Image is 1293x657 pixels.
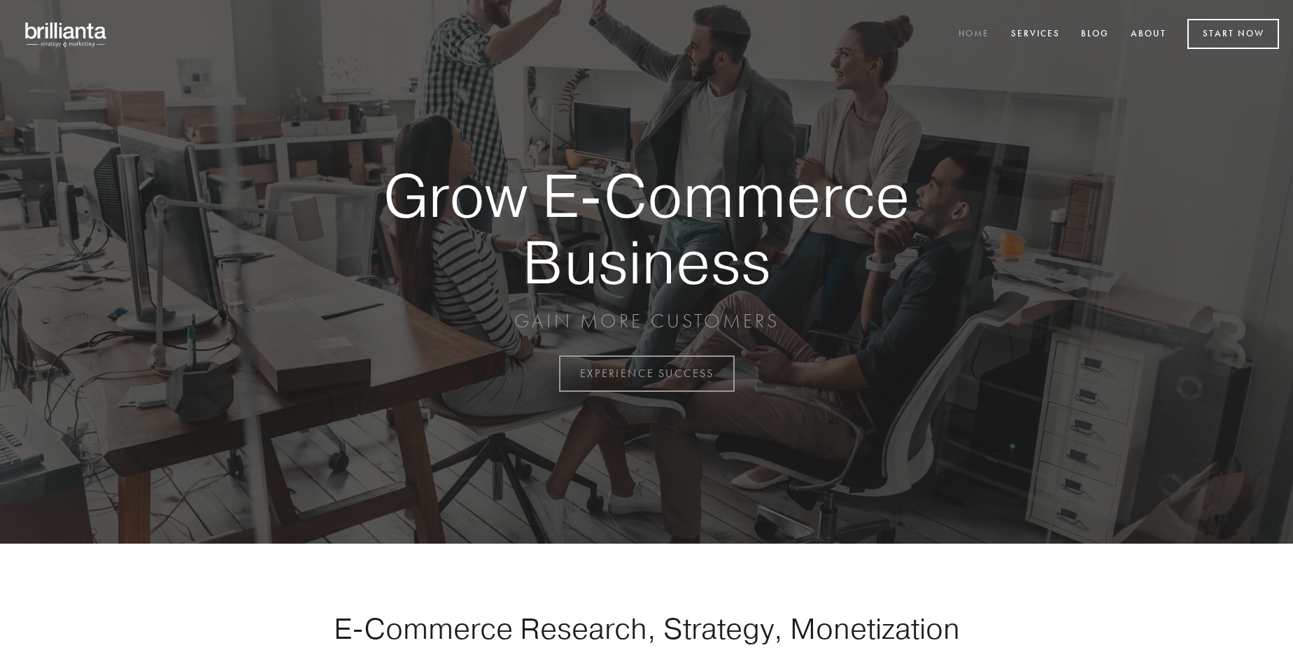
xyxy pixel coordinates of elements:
a: Home [949,23,998,46]
img: brillianta - research, strategy, marketing [14,14,119,55]
a: Services [1002,23,1069,46]
strong: Grow E-Commerce Business [334,162,959,295]
h1: E-Commerce Research, Strategy, Monetization [290,611,1003,646]
p: GAIN MORE CUSTOMERS [334,309,959,334]
a: Start Now [1187,19,1279,49]
a: EXPERIENCE SUCCESS [559,355,735,392]
a: About [1122,23,1175,46]
a: Blog [1072,23,1118,46]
